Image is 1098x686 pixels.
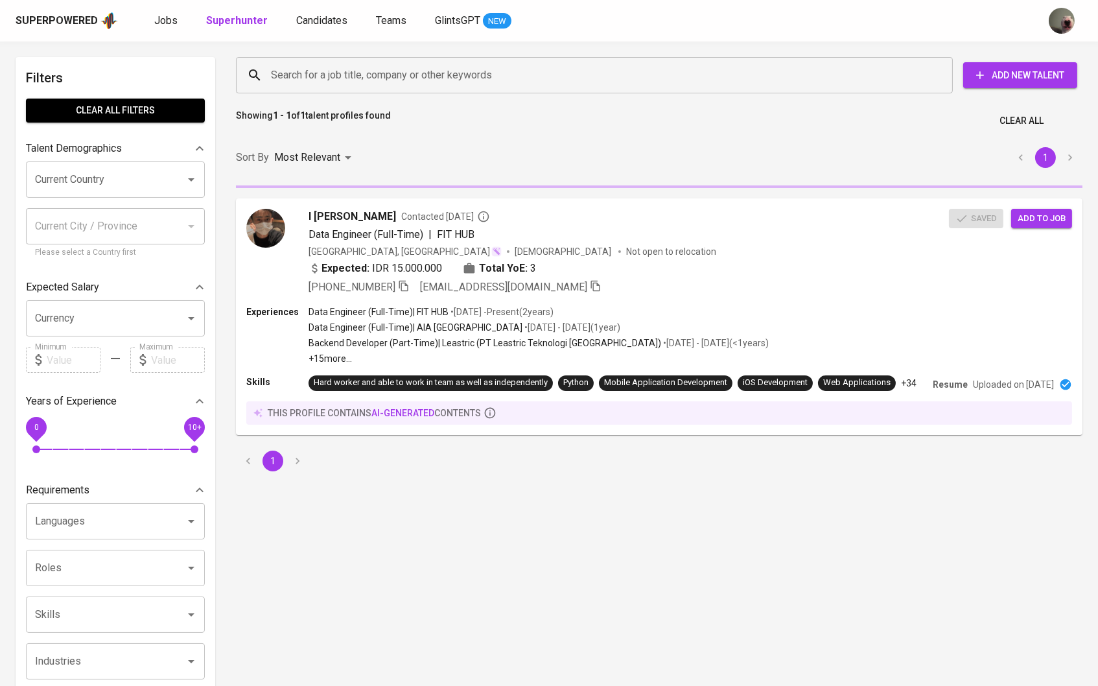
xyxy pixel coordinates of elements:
[435,14,480,27] span: GlintsGPT
[963,62,1077,88] button: Add New Talent
[1009,147,1082,168] nav: pagination navigation
[376,13,409,29] a: Teams
[309,209,396,224] span: I [PERSON_NAME]
[300,110,305,121] b: 1
[274,150,340,165] p: Most Relevant
[522,321,620,334] p: • [DATE] - [DATE] ( 1 year )
[483,15,511,28] span: NEW
[1018,211,1066,226] span: Add to job
[314,377,548,389] div: Hard worker and able to work in team as well as independently
[274,146,356,170] div: Most Relevant
[151,347,205,373] input: Value
[236,109,391,133] p: Showing of talent profiles found
[268,407,481,420] p: this profile contains contents
[246,375,309,388] p: Skills
[35,246,196,259] p: Please select a Country first
[437,228,474,241] span: FIT HUB
[187,423,201,432] span: 10+
[974,67,1067,84] span: Add New Talent
[182,559,200,577] button: Open
[477,210,490,223] svg: By Batam recruiter
[321,261,369,276] b: Expected:
[563,377,589,389] div: Python
[376,14,406,27] span: Teams
[604,377,727,389] div: Mobile Application Development
[47,347,100,373] input: Value
[401,210,490,223] span: Contacted [DATE]
[26,394,117,409] p: Years of Experience
[16,11,118,30] a: Superpoweredapp logo
[154,13,180,29] a: Jobs
[34,423,38,432] span: 0
[309,321,522,334] p: Data Engineer (Full-Time) | AIA [GEOGRAPHIC_DATA]
[309,337,661,349] p: Backend Developer (Part-Time) | Leastric (PT Leastric Teknologi [GEOGRAPHIC_DATA])
[515,245,613,258] span: [DEMOGRAPHIC_DATA]
[479,261,528,276] b: Total YoE:
[309,261,442,276] div: IDR 15.000.000
[973,378,1054,391] p: Uploaded on [DATE]
[491,246,502,257] img: magic_wand.svg
[26,482,89,498] p: Requirements
[296,13,350,29] a: Candidates
[420,281,587,293] span: [EMAIL_ADDRESS][DOMAIN_NAME]
[428,227,432,242] span: |
[309,228,423,241] span: Data Engineer (Full-Time)
[309,245,502,258] div: [GEOGRAPHIC_DATA], [GEOGRAPHIC_DATA]
[182,606,200,624] button: Open
[309,305,449,318] p: Data Engineer (Full-Time) | FIT HUB
[26,99,205,123] button: Clear All filters
[435,13,511,29] a: GlintsGPT NEW
[206,14,268,27] b: Superhunter
[1035,147,1056,168] button: page 1
[26,279,99,295] p: Expected Salary
[182,652,200,670] button: Open
[26,67,205,88] h6: Filters
[26,388,205,414] div: Years of Experience
[36,102,194,119] span: Clear All filters
[743,377,808,389] div: iOS Development
[182,309,200,327] button: Open
[182,171,200,189] button: Open
[661,337,769,349] p: • [DATE] - [DATE] ( <1 years )
[309,281,395,293] span: [PHONE_NUMBER]
[449,305,554,318] p: • [DATE] - Present ( 2 years )
[26,141,122,156] p: Talent Demographics
[999,113,1044,129] span: Clear All
[236,150,269,165] p: Sort By
[26,274,205,300] div: Expected Salary
[1011,209,1072,229] button: Add to job
[626,245,716,258] p: Not open to relocation
[371,408,434,418] span: AI-generated
[273,110,291,121] b: 1 - 1
[1049,8,1075,34] img: aji.muda@glints.com
[154,14,178,27] span: Jobs
[26,477,205,503] div: Requirements
[994,109,1049,133] button: Clear All
[530,261,536,276] span: 3
[309,352,769,365] p: +15 more ...
[16,14,98,29] div: Superpowered
[236,451,310,471] nav: pagination navigation
[236,198,1082,435] a: I [PERSON_NAME]Contacted [DATE]Data Engineer (Full-Time)|FIT HUB[GEOGRAPHIC_DATA], [GEOGRAPHIC_DA...
[206,13,270,29] a: Superhunter
[901,377,917,390] p: +34
[26,136,205,161] div: Talent Demographics
[263,451,283,471] button: page 1
[823,377,891,389] div: Web Applications
[933,378,968,391] p: Resume
[296,14,347,27] span: Candidates
[246,209,285,248] img: 0c985216ada75e6ab28ef8ac9b8928d1.jpg
[246,305,309,318] p: Experiences
[182,512,200,530] button: Open
[100,11,118,30] img: app logo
